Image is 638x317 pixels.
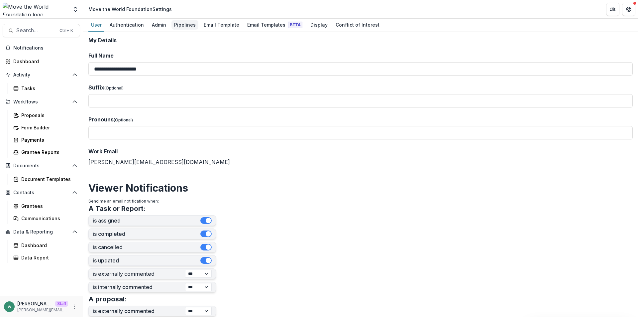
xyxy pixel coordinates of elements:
div: Payments [21,136,75,143]
div: Pipelines [171,20,198,30]
a: Dashboard [3,56,80,67]
label: is externally commented [93,308,185,314]
a: Email Template [201,19,242,32]
a: Authentication [107,19,147,32]
div: Move the World Foundation Settings [88,6,172,13]
a: Form Builder [11,122,80,133]
button: Open Workflows [3,96,80,107]
label: is externally commented [93,271,185,277]
label: is assigned [93,218,200,224]
button: Open Contacts [3,187,80,198]
div: Grantees [21,203,75,210]
a: Tasks [11,83,80,94]
a: Data Report [11,252,80,263]
div: Communications [21,215,75,222]
button: More [71,303,79,311]
a: Email Templates Beta [245,19,305,32]
div: User [88,20,104,30]
div: [PERSON_NAME][EMAIL_ADDRESS][DOMAIN_NAME] [88,147,633,166]
button: Partners [606,3,619,16]
h3: A Task or Report: [88,205,146,213]
label: is completed [93,231,200,237]
span: Documents [13,163,69,169]
div: Dashboard [21,242,75,249]
div: Email Templates [245,20,305,30]
a: Dashboard [11,240,80,251]
button: Get Help [622,3,635,16]
label: is updated [93,257,200,264]
span: Beta [288,22,302,28]
span: Send me an email notification when: [88,199,159,204]
div: Dashboard [13,58,75,65]
button: Open Activity [3,70,80,80]
a: Payments [11,134,80,145]
button: Open Data & Reporting [3,227,80,237]
img: Move the World Foundation logo [3,3,68,16]
button: Search... [3,24,80,37]
a: Document Templates [11,174,80,185]
div: Tasks [21,85,75,92]
span: Workflows [13,99,69,105]
a: Admin [149,19,169,32]
div: Email Template [201,20,242,30]
div: Data Report [21,254,75,261]
button: Open Documents [3,160,80,171]
span: (Optional) [104,85,124,90]
span: (Optional) [114,117,133,122]
h3: A proposal: [88,295,127,303]
div: Display [308,20,330,30]
span: Work Email [88,148,118,155]
div: Admin [149,20,169,30]
span: Full Name [88,52,114,59]
div: anveet@trytemelio.com [8,304,11,309]
a: Proposals [11,110,80,121]
span: Data & Reporting [13,229,69,235]
div: Document Templates [21,176,75,183]
a: Conflict of Interest [333,19,382,32]
h2: Viewer Notifications [88,182,633,194]
div: Grantee Reports [21,149,75,156]
p: [PERSON_NAME][EMAIL_ADDRESS][DOMAIN_NAME] [17,307,68,313]
button: Notifications [3,43,80,53]
span: Notifications [13,45,77,51]
span: Search... [16,27,55,34]
a: Display [308,19,330,32]
div: Form Builder [21,124,75,131]
div: Conflict of Interest [333,20,382,30]
p: [PERSON_NAME][EMAIL_ADDRESS][DOMAIN_NAME] [17,300,53,307]
button: Open entity switcher [71,3,80,16]
label: is internally commented [93,284,185,290]
div: Ctrl + K [58,27,74,34]
div: Proposals [21,112,75,119]
span: Suffix [88,84,104,91]
h2: My Details [88,37,633,44]
a: Pipelines [171,19,198,32]
span: Activity [13,72,69,78]
nav: breadcrumb [86,4,174,14]
a: User [88,19,104,32]
p: Staff [55,301,68,307]
a: Grantees [11,201,80,212]
label: is cancelled [93,244,200,250]
a: Grantee Reports [11,147,80,158]
span: Pronouns [88,116,114,123]
a: Communications [11,213,80,224]
div: Authentication [107,20,147,30]
span: Contacts [13,190,69,196]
